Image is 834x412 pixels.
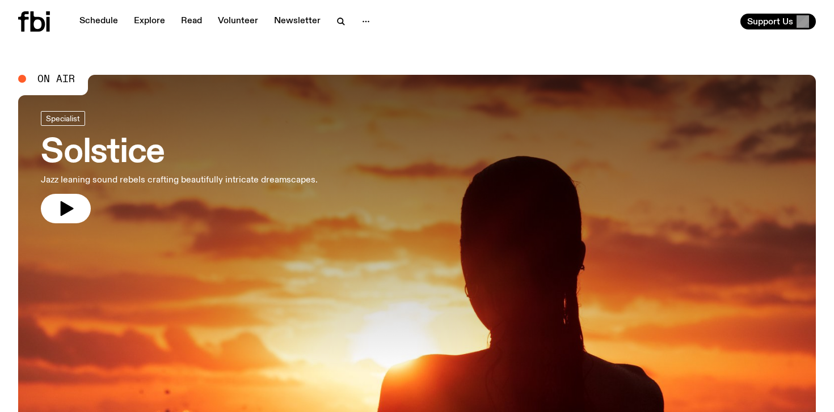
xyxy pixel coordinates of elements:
a: Schedule [73,14,125,29]
h3: Solstice [41,137,318,169]
a: Read [174,14,209,29]
a: SolsticeJazz leaning sound rebels crafting beautifully intricate dreamscapes. [41,111,318,223]
span: Support Us [747,16,793,27]
a: Explore [127,14,172,29]
a: Specialist [41,111,85,126]
a: Volunteer [211,14,265,29]
a: Newsletter [267,14,327,29]
p: Jazz leaning sound rebels crafting beautifully intricate dreamscapes. [41,173,318,187]
span: Specialist [46,114,80,122]
button: Support Us [740,14,816,29]
span: On Air [37,74,75,84]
